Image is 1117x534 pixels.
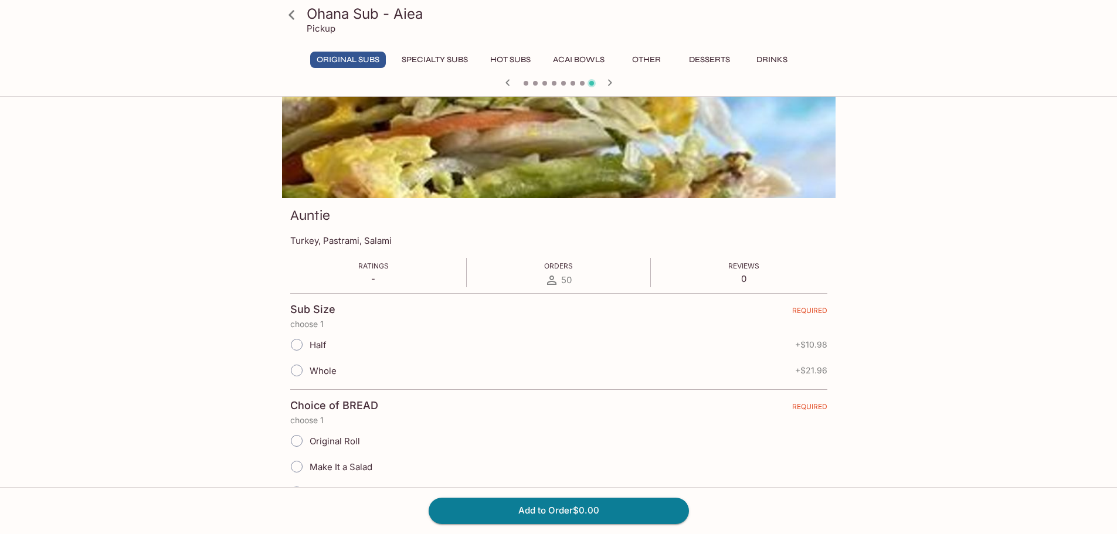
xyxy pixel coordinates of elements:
span: Half [310,339,327,351]
button: Drinks [746,52,799,68]
button: Add to Order$0.00 [429,498,689,523]
span: + $10.98 [795,340,827,349]
button: Desserts [683,52,736,68]
button: Other [620,52,673,68]
div: Auntie [282,43,836,198]
span: Make It a Salad [310,461,372,472]
button: Hot Subs [484,52,537,68]
h4: Sub Size [290,303,335,316]
p: choose 1 [290,416,827,425]
p: Turkey, Pastrami, Salami [290,235,827,246]
span: + $21.96 [795,366,827,375]
span: Ratings [358,261,389,270]
p: Pickup [307,23,335,34]
span: Whole [310,365,337,376]
p: choose 1 [290,319,827,329]
button: Acai Bowls [546,52,611,68]
span: REQUIRED [792,306,827,319]
h4: Choice of BREAD [290,399,378,412]
p: 0 [728,273,759,284]
span: Original Roll [310,436,360,447]
span: REQUIRED [792,402,827,416]
span: Reviews [728,261,759,270]
p: - [358,273,389,284]
span: 50 [561,274,572,285]
h3: Ohana Sub - Aiea [307,5,831,23]
button: Original Subs [310,52,386,68]
span: Orders [544,261,573,270]
h3: Auntie [290,206,330,225]
button: Specialty Subs [395,52,474,68]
